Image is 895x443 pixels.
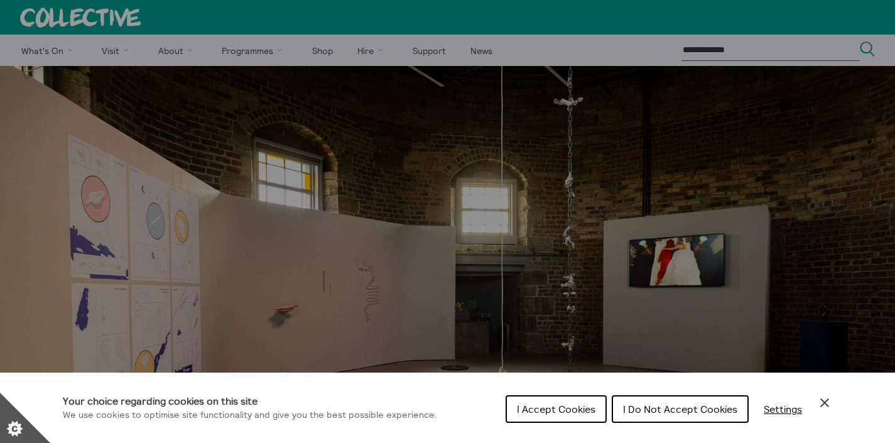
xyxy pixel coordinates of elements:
span: I Accept Cookies [517,403,595,415]
h1: Your choice regarding cookies on this site [63,393,437,408]
button: I Accept Cookies [506,395,607,423]
p: We use cookies to optimise site functionality and give you the best possible experience. [63,408,437,422]
span: I Do Not Accept Cookies [623,403,737,415]
button: Close Cookie Control [817,395,832,410]
button: I Do Not Accept Cookies [612,395,749,423]
span: Settings [764,403,802,415]
button: Settings [754,397,812,422]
